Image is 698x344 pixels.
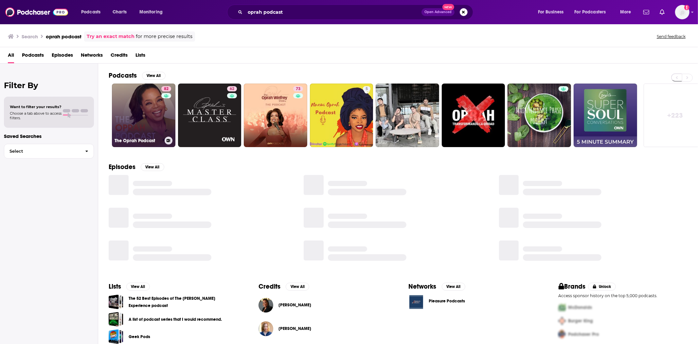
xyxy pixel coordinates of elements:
[293,86,303,91] a: 73
[109,163,164,171] a: EpisodesView All
[164,86,169,92] span: 82
[113,8,127,17] span: Charts
[575,8,606,17] span: For Podcasters
[141,163,164,171] button: View All
[559,282,586,291] h2: Brands
[109,282,150,291] a: ListsView All
[227,86,237,91] a: 62
[568,305,592,310] span: McDonalds
[442,283,465,291] button: View All
[259,282,280,291] h2: Credits
[109,312,123,327] a: A list of podcast series that I would recommend.
[442,4,454,10] span: New
[570,7,616,17] button: open menu
[139,8,163,17] span: Monitoring
[112,84,175,147] a: 82The Oprah Podcast
[259,318,387,339] button: Tara MontgomeryTara Montgomery
[310,84,373,147] a: 5
[4,133,94,139] p: Saved Searches
[135,7,171,17] button: open menu
[559,293,688,298] p: Access sponsor history on the top 5,000 podcasts.
[568,332,599,337] span: Podchaser Pro
[259,298,273,313] img: Oprah Winfrey
[22,33,38,40] h3: Search
[129,316,222,323] a: A list of podcast series that I would recommend.
[233,5,479,20] div: Search podcasts, credits, & more...
[556,301,568,314] img: First Pro Logo
[409,295,424,310] img: Pleasure Podcasts logo
[588,283,616,291] button: Unlock
[556,328,568,341] img: Third Pro Logo
[81,50,103,63] a: Networks
[136,33,192,40] span: for more precise results
[10,105,62,109] span: Want to filter your results?
[4,81,94,90] h2: Filter By
[161,86,171,91] a: 82
[230,86,234,92] span: 62
[10,111,62,120] span: Choose a tab above to access filters.
[259,282,309,291] a: CreditsView All
[409,295,538,310] a: Pleasure Podcasts logoPleasure Podcasts
[259,295,387,315] button: Oprah WinfreyOprah Winfrey
[52,50,73,63] a: Episodes
[109,71,137,80] h2: Podcasts
[409,282,465,291] a: NetworksView All
[409,282,437,291] h2: Networks
[538,8,564,17] span: For Business
[616,7,639,17] button: open menu
[178,84,242,147] a: 62
[115,138,162,143] h3: The Oprah Podcast
[8,50,14,63] a: All
[81,8,100,17] span: Podcasts
[568,318,593,324] span: Burger King
[109,295,123,309] a: The 52 Best Episodes of The Joe Rogan Experience podcast
[286,283,309,291] button: View All
[129,295,238,309] a: The 52 Best Episodes of The [PERSON_NAME] Experience podcast
[429,298,465,304] span: Pleasure Podcasts
[77,7,109,17] button: open menu
[5,6,68,18] img: Podchaser - Follow, Share and Rate Podcasts
[109,329,123,344] a: Geek Pods
[109,282,121,291] h2: Lists
[296,86,300,92] span: 73
[278,326,311,331] a: Tara Montgomery
[657,7,667,18] a: Show notifications dropdown
[109,71,166,80] a: PodcastsView All
[135,50,145,63] a: Lists
[424,10,452,14] span: Open Advanced
[109,163,135,171] h2: Episodes
[556,314,568,328] img: Second Pro Logo
[111,50,128,63] a: Credits
[675,5,689,19] button: Show profile menu
[675,5,689,19] span: Logged in as hmill
[641,7,652,18] a: Show notifications dropdown
[108,7,131,17] a: Charts
[129,333,150,340] a: Geek Pods
[421,8,455,16] button: Open AdvancedNew
[278,302,311,308] span: [PERSON_NAME]
[366,86,368,92] span: 5
[244,84,307,147] a: 73
[46,33,81,40] h3: oprah podcast
[4,149,80,153] span: Select
[363,86,370,91] a: 5
[126,283,150,291] button: View All
[675,5,689,19] img: User Profile
[533,7,572,17] button: open menu
[22,50,44,63] a: Podcasts
[620,8,631,17] span: More
[684,5,689,10] svg: Add a profile image
[259,321,273,336] img: Tara Montgomery
[278,302,311,308] a: Oprah Winfrey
